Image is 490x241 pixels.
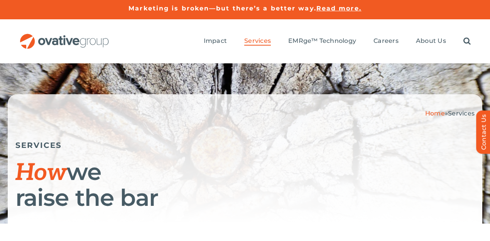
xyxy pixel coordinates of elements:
[288,37,356,46] a: EMRge™ Technology
[463,37,471,46] a: Search
[19,33,110,40] a: OG_Full_horizontal_RGB
[128,5,316,12] a: Marketing is broken—but there’s a better way.
[316,5,362,12] a: Read more.
[15,160,475,210] h1: we raise the bar
[373,37,399,46] a: Careers
[416,37,446,46] a: About Us
[425,110,475,117] span: »
[425,110,445,117] a: Home
[204,37,227,46] a: Impact
[448,110,475,117] span: Services
[15,141,475,150] h5: SERVICES
[244,37,271,46] a: Services
[204,29,471,54] nav: Menu
[15,159,67,187] span: How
